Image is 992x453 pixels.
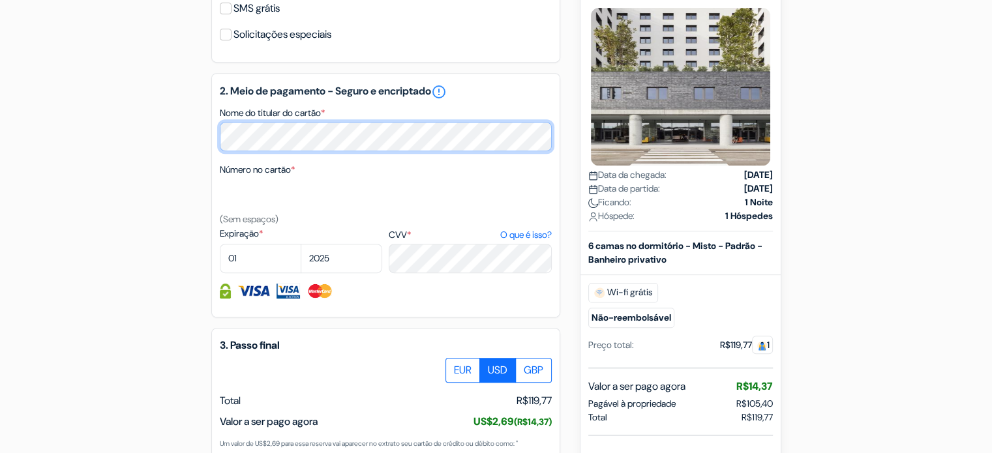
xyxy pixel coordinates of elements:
span: R$105,40 [736,398,773,409]
span: Wi-fi grátis [588,283,658,302]
img: calendar.svg [588,171,598,181]
small: (Sem espaços) [220,213,278,225]
span: US$2,69 [473,415,552,428]
a: O que é isso? [500,228,551,242]
img: guest.svg [757,341,767,351]
small: (R$14,37) [514,416,552,428]
a: error_outline [431,84,447,100]
img: Master Card [307,284,333,299]
img: Visa [237,284,270,299]
img: Visa Electron [277,284,300,299]
span: Data de partida: [588,182,660,196]
img: calendar.svg [588,184,598,194]
strong: 1 Hóspedes [725,209,773,223]
h5: 3. Passo final [220,339,552,351]
h5: 2. Meio de pagamento - Seguro e encriptado [220,84,552,100]
span: Total [220,394,241,407]
span: Total [588,411,607,424]
img: free_wifi.svg [594,287,605,298]
label: Número no cartão [220,163,295,177]
span: Pagável à propriedade [588,397,676,411]
div: Preço total: [588,338,634,352]
div: R$119,77 [720,338,773,352]
img: user_icon.svg [588,212,598,222]
img: As informações do cartão de crédito são totalmente seguras e criptografadas [220,284,231,299]
label: Nome do titular do cartão [220,106,325,120]
span: Valor a ser pago agora [588,379,685,394]
img: moon.svg [588,198,598,208]
label: Solicitações especiais [233,25,331,44]
span: Ficando: [588,196,631,209]
label: USD [479,358,516,383]
strong: [DATE] [744,168,773,182]
span: R$119,77 [742,411,773,424]
span: Hóspede: [588,209,635,223]
b: 6 camas no dormitório - Misto - Padrão - Banheiro privativo [588,240,762,265]
label: EUR [445,358,480,383]
span: Data da chegada: [588,168,667,182]
span: Valor a ser pago agora [220,415,318,428]
div: Basic radio toggle button group [446,358,552,383]
strong: [DATE] [744,182,773,196]
span: 1 [752,336,773,354]
label: Expiração [220,227,382,241]
span: R$14,37 [736,379,773,393]
strong: 1 Noite [745,196,773,209]
span: R$119,77 [517,393,552,409]
small: Não-reembolsável [588,308,674,328]
label: CVV [389,228,551,242]
label: GBP [515,358,552,383]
